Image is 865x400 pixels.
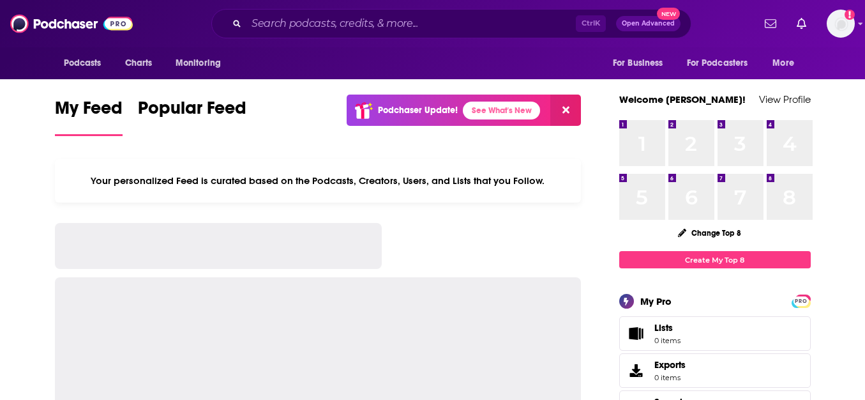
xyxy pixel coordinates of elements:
[604,51,679,75] button: open menu
[670,225,749,241] button: Change Top 8
[759,93,811,105] a: View Profile
[613,54,663,72] span: For Business
[640,295,672,307] div: My Pro
[138,97,246,136] a: Popular Feed
[463,102,540,119] a: See What's New
[624,362,649,380] span: Exports
[827,10,855,38] span: Logged in as evankrask
[55,159,582,203] div: Your personalized Feed is curated based on the Podcasts, Creators, Users, and Lists that you Follow.
[125,54,153,72] span: Charts
[654,336,681,345] span: 0 items
[176,54,221,72] span: Monitoring
[772,54,794,72] span: More
[619,251,811,268] a: Create My Top 8
[619,93,746,105] a: Welcome [PERSON_NAME]!
[845,10,855,20] svg: Add a profile image
[211,9,691,38] div: Search podcasts, credits, & more...
[624,325,649,342] span: Lists
[55,51,118,75] button: open menu
[679,51,767,75] button: open menu
[619,353,811,388] a: Exports
[616,16,681,31] button: Open AdvancedNew
[654,373,686,382] span: 0 items
[55,97,123,136] a: My Feed
[117,51,160,75] a: Charts
[654,359,686,371] span: Exports
[622,20,675,27] span: Open Advanced
[167,51,237,75] button: open menu
[246,13,576,34] input: Search podcasts, credits, & more...
[576,15,606,32] span: Ctrl K
[794,296,809,305] a: PRO
[657,8,680,20] span: New
[138,97,246,127] span: Popular Feed
[55,97,123,127] span: My Feed
[378,105,458,116] p: Podchaser Update!
[792,13,811,35] a: Show notifications dropdown
[654,322,681,334] span: Lists
[827,10,855,38] button: Show profile menu
[619,316,811,351] a: Lists
[827,10,855,38] img: User Profile
[64,54,102,72] span: Podcasts
[687,54,748,72] span: For Podcasters
[763,51,810,75] button: open menu
[654,322,673,334] span: Lists
[760,13,781,35] a: Show notifications dropdown
[794,296,809,306] span: PRO
[10,12,133,36] img: Podchaser - Follow, Share and Rate Podcasts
